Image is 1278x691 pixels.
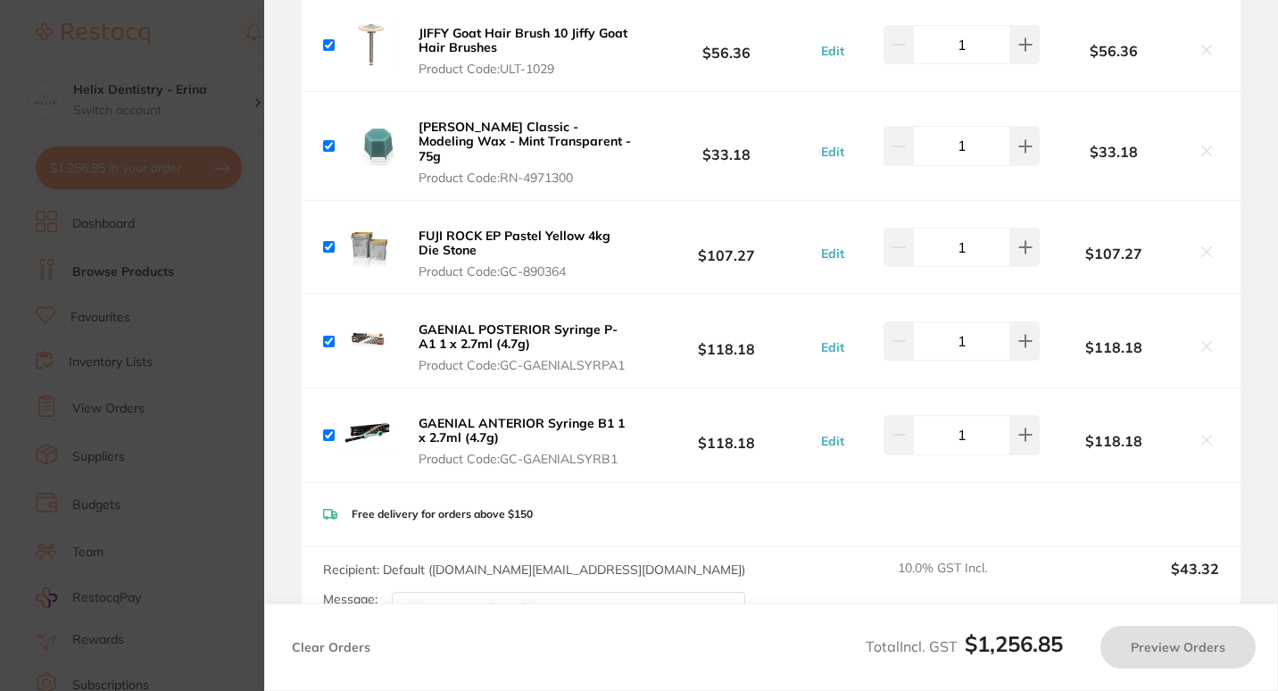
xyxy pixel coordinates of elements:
[866,637,1063,655] span: Total Incl. GST
[419,119,631,163] b: [PERSON_NAME] Classic - Modeling Wax - Mint Transparent - 75g
[816,43,850,59] button: Edit
[286,626,376,669] button: Clear Orders
[816,144,850,160] button: Edit
[636,230,816,263] b: $107.27
[1040,246,1187,262] b: $107.27
[323,562,745,578] span: Recipient: Default ( [DOMAIN_NAME][EMAIL_ADDRESS][DOMAIN_NAME] )
[419,62,631,76] span: Product Code: ULT-1029
[342,16,399,73] img: aGlodmYzeA
[342,118,399,175] img: dGxvdzVzcw
[342,219,399,276] img: ZTVjMXV4Nw
[413,228,636,279] button: FUJI ROCK EP Pastel Yellow 4kg Die Stone Product Code:GC-890364
[413,25,636,77] button: JIFFY Goat Hair Brush 10 Jiffy Goat Hair Brushes Product Code:ULT-1029
[342,312,399,370] img: Ymo2MmhpMw
[636,129,816,162] b: $33.18
[816,433,850,449] button: Edit
[816,339,850,355] button: Edit
[413,119,636,185] button: [PERSON_NAME] Classic - Modeling Wax - Mint Transparent - 75g Product Code:RN-4971300
[413,415,636,467] button: GAENIAL ANTERIOR Syringe B1 1 x 2.7ml (4.7g) Product Code:GC-GAENIALSYRB1
[965,630,1063,657] b: $1,256.85
[636,419,816,452] b: $118.18
[898,561,1051,600] span: 10.0 % GST Incl.
[636,325,816,358] b: $118.18
[636,29,816,62] b: $56.36
[1040,43,1187,59] b: $56.36
[1040,144,1187,160] b: $33.18
[816,246,850,262] button: Edit
[323,592,378,607] label: Message:
[419,264,631,279] span: Product Code: GC-890364
[419,452,631,466] span: Product Code: GC-GAENIALSYRB1
[419,321,618,352] b: GAENIAL POSTERIOR Syringe P-A1 1 x 2.7ml (4.7g)
[1040,339,1187,355] b: $118.18
[352,508,533,520] p: Free delivery for orders above $150
[419,415,625,445] b: GAENIAL ANTERIOR Syringe B1 1 x 2.7ml (4.7g)
[342,406,399,463] img: enp4ZWhyag
[1040,433,1187,449] b: $118.18
[419,228,610,258] b: FUJI ROCK EP Pastel Yellow 4kg Die Stone
[1066,561,1219,600] output: $43.32
[1100,626,1256,669] button: Preview Orders
[413,321,636,373] button: GAENIAL POSTERIOR Syringe P-A1 1 x 2.7ml (4.7g) Product Code:GC-GAENIALSYRPA1
[419,358,631,372] span: Product Code: GC-GAENIALSYRPA1
[419,25,627,55] b: JIFFY Goat Hair Brush 10 Jiffy Goat Hair Brushes
[419,171,631,185] span: Product Code: RN-4971300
